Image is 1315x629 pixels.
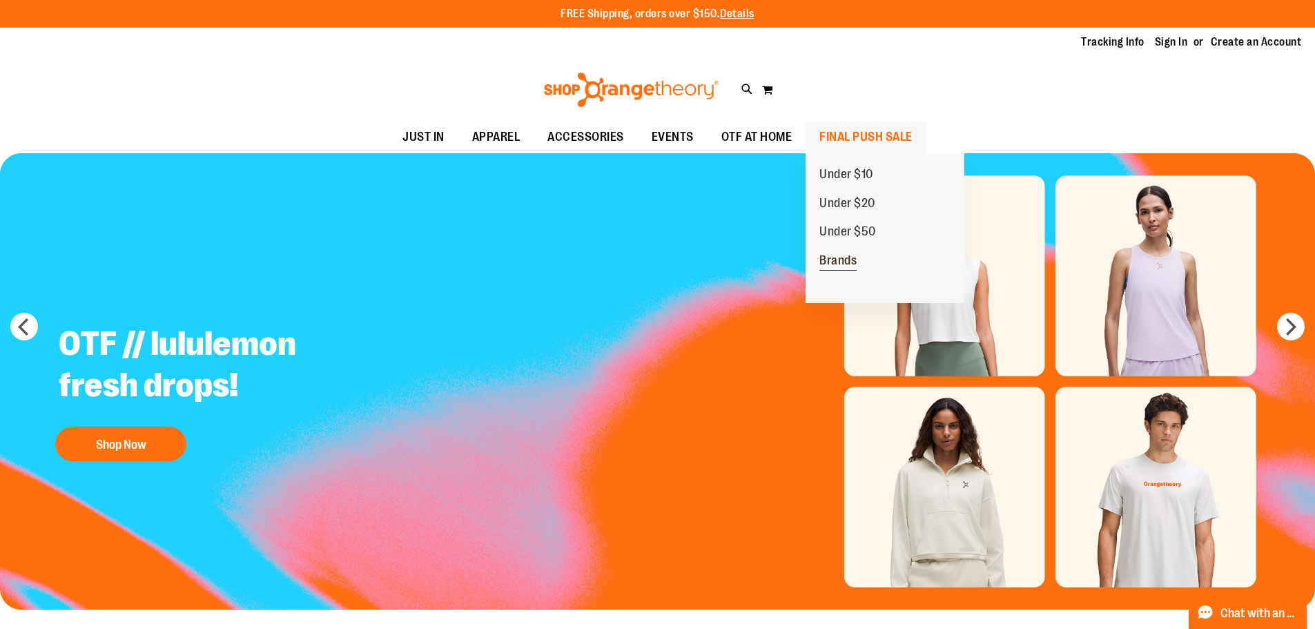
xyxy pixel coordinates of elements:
[1211,35,1302,50] a: Create an Account
[819,253,857,271] span: Brands
[1081,35,1144,50] a: Tracking Info
[652,122,694,153] span: EVENTS
[472,122,520,153] span: APPAREL
[1277,313,1305,340] button: next
[819,224,876,242] span: Under $50
[1155,35,1188,50] a: Sign In
[547,122,624,153] span: ACCESSORIES
[1220,607,1298,620] span: Chat with an Expert
[819,167,873,184] span: Under $10
[48,313,391,468] a: OTF // lululemon fresh drops! Shop Now
[561,6,754,22] p: FREE Shipping, orders over $150.
[402,122,445,153] span: JUST IN
[55,427,186,461] button: Shop Now
[720,8,754,20] a: Details
[542,72,721,107] img: Shop Orangetheory
[10,313,38,340] button: prev
[721,122,792,153] span: OTF AT HOME
[819,196,875,213] span: Under $20
[1189,597,1307,629] button: Chat with an Expert
[819,122,913,153] span: FINAL PUSH SALE
[48,313,391,420] h2: OTF // lululemon fresh drops!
